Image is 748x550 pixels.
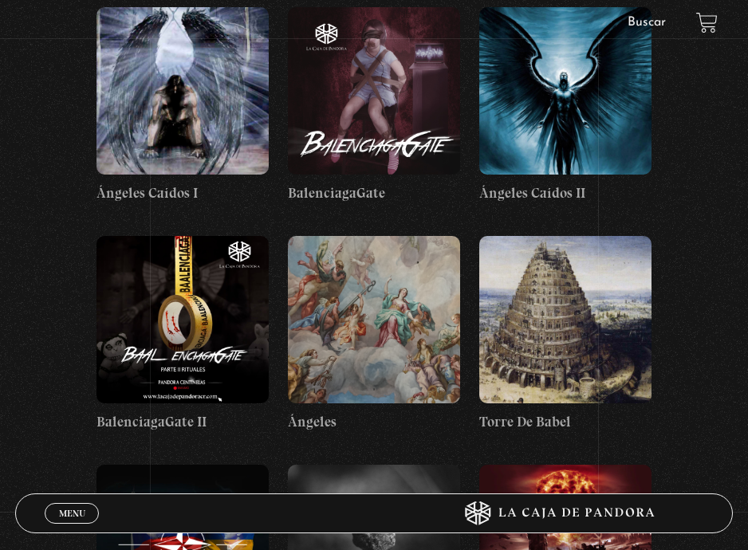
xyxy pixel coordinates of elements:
h4: Ángeles [288,411,460,433]
h4: BalenciagaGate [288,183,460,204]
a: Ángeles Caídos I [96,7,269,204]
h4: Ángeles Caídos I [96,183,269,204]
span: Cerrar [53,522,91,533]
a: View your shopping cart [696,12,718,33]
a: Buscar [628,16,666,29]
a: Torre De Babel [479,236,652,433]
a: BalenciagaGate [288,7,460,204]
span: Menu [59,509,85,518]
a: BalenciagaGate II [96,236,269,433]
h4: Torre De Babel [479,411,652,433]
h4: Ángeles Caídos II [479,183,652,204]
a: Ángeles Caídos II [479,7,652,204]
a: Ángeles [288,236,460,433]
h4: BalenciagaGate II [96,411,269,433]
